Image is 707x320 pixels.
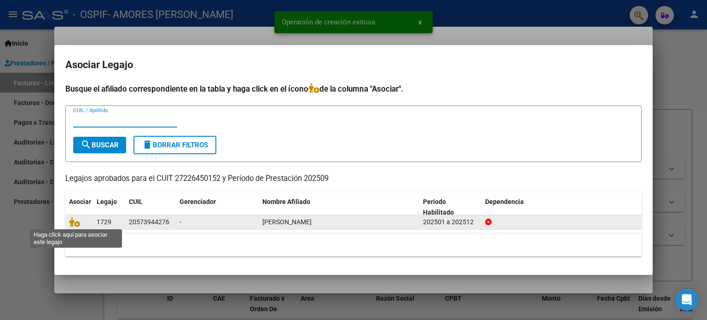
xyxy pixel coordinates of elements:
[65,56,642,74] h2: Asociar Legajo
[142,141,208,149] span: Borrar Filtros
[65,233,642,256] div: 1 registros
[81,139,92,150] mat-icon: search
[125,192,176,222] datatable-header-cell: CUIL
[73,137,126,153] button: Buscar
[419,192,481,222] datatable-header-cell: Periodo Habilitado
[423,217,478,227] div: 202501 a 202512
[65,83,642,95] h4: Busque el afiliado correspondiente en la tabla y haga click en el ícono de la columna "Asociar".
[180,198,216,205] span: Gerenciador
[262,218,312,226] span: CORONEL BASTIAN BENJAMIN
[423,198,454,216] span: Periodo Habilitado
[97,198,117,205] span: Legajo
[129,217,169,227] div: 20573944276
[676,289,698,311] div: Open Intercom Messenger
[65,192,93,222] datatable-header-cell: Asociar
[142,139,153,150] mat-icon: delete
[485,198,524,205] span: Dependencia
[69,198,91,205] span: Asociar
[259,192,419,222] datatable-header-cell: Nombre Afiliado
[129,198,143,205] span: CUIL
[262,198,310,205] span: Nombre Afiliado
[176,192,259,222] datatable-header-cell: Gerenciador
[93,192,125,222] datatable-header-cell: Legajo
[65,173,642,185] p: Legajos aprobados para el CUIT 27226450152 y Período de Prestación 202509
[481,192,642,222] datatable-header-cell: Dependencia
[97,218,111,226] span: 1729
[180,218,181,226] span: -
[81,141,119,149] span: Buscar
[133,136,216,154] button: Borrar Filtros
